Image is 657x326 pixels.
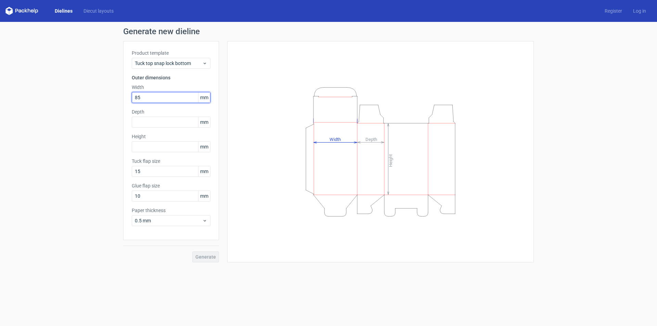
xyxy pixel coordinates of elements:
label: Paper thickness [132,207,210,214]
a: Dielines [49,8,78,14]
tspan: Height [388,154,393,167]
label: Glue flap size [132,182,210,189]
label: Width [132,84,210,91]
a: Diecut layouts [78,8,119,14]
h3: Outer dimensions [132,74,210,81]
label: Product template [132,50,210,56]
a: Log in [628,8,652,14]
label: Tuck flap size [132,158,210,165]
label: Depth [132,108,210,115]
h1: Generate new dieline [123,27,534,36]
span: mm [198,191,210,201]
label: Height [132,133,210,140]
span: mm [198,117,210,127]
span: Tuck top snap lock bottom [135,60,202,67]
span: mm [198,166,210,177]
a: Register [599,8,628,14]
span: mm [198,92,210,103]
tspan: Width [330,136,341,142]
span: 0.5 mm [135,217,202,224]
span: mm [198,142,210,152]
tspan: Depth [365,136,377,142]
